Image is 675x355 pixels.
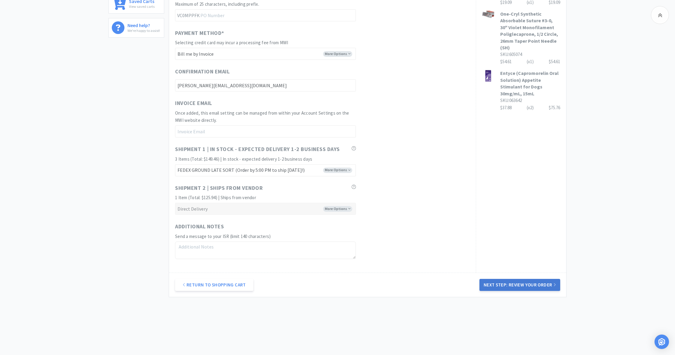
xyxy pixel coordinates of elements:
[175,222,224,231] span: Additional Notes
[175,233,271,239] span: Send a message to your ISR (limit 140 characters)
[127,28,160,33] p: We're happy to assist!
[482,70,494,82] img: 667978152bc648b3b89b3d9a309d0b9c_209229.png
[549,104,560,111] div: $75.76
[500,11,560,51] h3: One-Cryl Synthetic Absorbable Suture #3-0, 30" Violet Monofilament Poliglecaprone, 1/2 Circle, 26...
[127,21,160,28] h6: Need help?
[175,145,340,154] span: Shipment 1 | In stock - expected delivery 1-2 business days
[175,67,230,76] span: Confirmation Email
[175,110,349,123] span: Once added, this email setting can be managed from within your Account Settings on the MWI websit...
[482,11,494,18] img: 203b4f190c8e43b189b683506eac0810_6908.png
[175,40,288,45] span: Selecting credit card may incur a processing fee from MWI
[500,51,522,57] span: SKU: 605074
[527,58,534,65] div: (x 1 )
[175,10,201,21] span: VC0MPPFK
[175,184,263,193] span: Shipment 2 | Ships from vendor
[500,97,522,103] span: SKU: 063642
[175,195,256,200] span: 1 Item (Total: $125.94) | Ships from vendor
[527,104,534,111] div: (x 2 )
[175,29,224,38] span: Payment Method *
[175,156,312,162] span: 3 Items (Total: $149.46) | In stock - expected delivery 1-2 business days
[500,58,560,65] div: $54.61
[500,70,560,97] h3: Entyce (Capromorelin Oral Solution) Appetite Stimulant for Dogs 30mg/mL, 15mL
[175,79,356,91] input: Confirmation Email
[175,1,259,7] span: Maximum of 25 characters, including prefix.
[500,104,560,111] div: $37.88
[175,125,356,137] input: Invoice Email
[479,279,560,291] button: Next Step: Review Your Order
[175,99,212,108] span: Invoice Email
[129,4,155,9] p: View saved carts
[655,335,669,349] div: Open Intercom Messenger
[175,279,253,291] a: Return to Shopping Cart
[549,58,560,65] div: $54.61
[175,9,356,21] input: PO Number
